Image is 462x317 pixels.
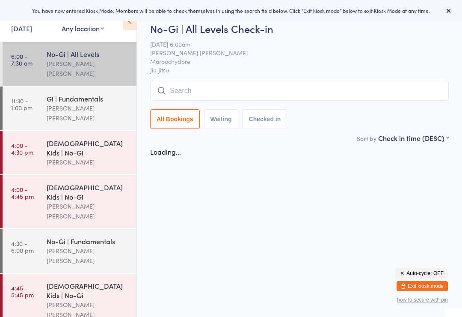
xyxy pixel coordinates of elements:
div: You have now entered Kiosk Mode. Members will be able to check themselves in using the search fie... [14,7,448,14]
a: [DATE] [11,24,32,33]
h2: No-Gi | All Levels Check-in [150,21,449,36]
button: how to secure with pin [397,297,448,303]
span: [PERSON_NAME] [PERSON_NAME] [150,48,435,57]
div: [PERSON_NAME] [47,157,129,167]
div: [DEMOGRAPHIC_DATA] Kids | No-Gi [47,281,129,300]
div: Loading... [150,147,181,156]
input: Search [150,81,449,101]
button: Auto-cycle: OFF [395,268,448,278]
span: Maroochydore [150,57,435,66]
div: [DEMOGRAPHIC_DATA] Kids | No-Gi [47,138,129,157]
button: Waiting [204,109,238,129]
div: Gi | Fundamentals [47,94,129,103]
a: 4:00 -4:45 pm[DEMOGRAPHIC_DATA] Kids | No-Gi[PERSON_NAME] [PERSON_NAME] [3,175,136,228]
div: [PERSON_NAME] [PERSON_NAME] [47,59,129,78]
a: 4:30 -6:00 pmNo-Gi | Fundamentals[PERSON_NAME] [PERSON_NAME] [3,229,136,273]
button: All Bookings [150,109,200,129]
time: 4:45 - 5:45 pm [11,284,34,298]
time: 4:00 - 4:45 pm [11,186,34,200]
time: 4:00 - 4:30 pm [11,142,33,156]
div: No-Gi | Fundamentals [47,236,129,246]
time: 4:30 - 6:00 pm [11,240,34,254]
div: [PERSON_NAME] [PERSON_NAME] [47,103,129,123]
div: Any location [62,24,104,33]
span: Jiu Jitsu [150,66,449,74]
button: Checked in [243,109,287,129]
label: Sort by [357,134,376,143]
time: 11:30 - 1:00 pm [11,97,33,111]
a: 4:00 -4:30 pm[DEMOGRAPHIC_DATA] Kids | No-Gi[PERSON_NAME] [3,131,136,174]
div: No-Gi | All Levels [47,49,129,59]
div: [PERSON_NAME] [PERSON_NAME] [47,201,129,221]
button: Exit kiosk mode [397,281,448,291]
span: [DATE] 6:00am [150,40,435,48]
a: 11:30 -1:00 pmGi | Fundamentals[PERSON_NAME] [PERSON_NAME] [3,87,136,130]
div: [DEMOGRAPHIC_DATA] Kids | No-Gi [47,182,129,201]
div: [PERSON_NAME] [PERSON_NAME] [47,246,129,266]
time: 6:00 - 7:30 am [11,53,33,66]
a: 6:00 -7:30 amNo-Gi | All Levels[PERSON_NAME] [PERSON_NAME] [3,42,136,86]
div: Check in time (DESC) [378,133,449,143]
